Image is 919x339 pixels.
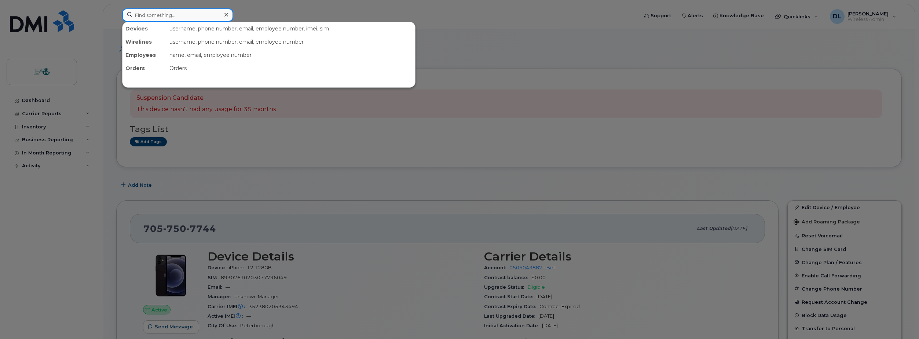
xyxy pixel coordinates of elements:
div: Employees [122,48,166,62]
div: Devices [122,22,166,35]
div: Orders [166,62,415,75]
div: Orders [122,62,166,75]
div: username, phone number, email, employee number [166,35,415,48]
div: name, email, employee number [166,48,415,62]
div: username, phone number, email, employee number, imei, sim [166,22,415,35]
div: Wirelines [122,35,166,48]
